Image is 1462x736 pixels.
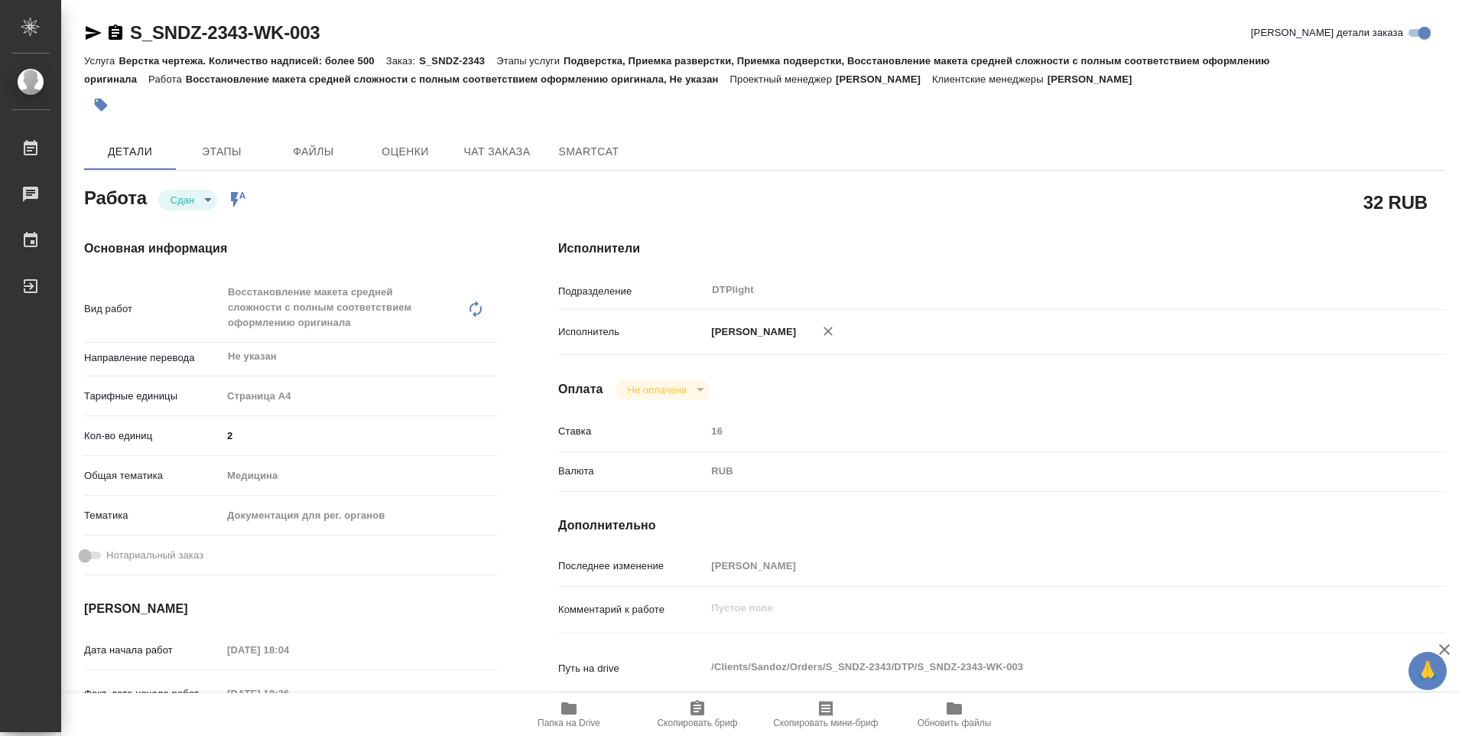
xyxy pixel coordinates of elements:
[369,142,442,161] span: Оценки
[93,142,167,161] span: Детали
[84,55,119,67] p: Услуга
[84,24,102,42] button: Скопировать ссылку для ЯМессенджера
[186,73,730,85] p: Восстановление макета средней сложности с полным соответствием оформлению оригинала, Не указан
[558,464,706,479] p: Валюта
[558,324,706,340] p: Исполнитель
[890,693,1019,736] button: Обновить файлы
[1048,73,1144,85] p: [PERSON_NAME]
[623,383,691,396] button: Не оплачена
[558,559,706,574] p: Последнее изменение
[505,693,633,736] button: Папка на Drive
[706,420,1371,442] input: Пустое поле
[185,142,258,161] span: Этапы
[84,55,1270,85] p: Подверстка, Приемка разверстки, Приемка подверстки, Восстановление макета средней сложности с пол...
[84,239,497,258] h4: Основная информация
[106,24,125,42] button: Скопировать ссылку
[552,142,625,161] span: SmartCat
[166,194,199,207] button: Сдан
[130,22,320,43] a: S_SNDZ-2343-WK-003
[84,600,497,618] h4: [PERSON_NAME]
[496,55,564,67] p: Этапы услуги
[84,183,147,210] h2: Работа
[706,324,796,340] p: [PERSON_NAME]
[222,503,497,529] div: Документация для рег. органов
[386,55,419,67] p: Заказ:
[558,424,706,439] p: Ставка
[460,142,534,161] span: Чат заказа
[706,555,1371,577] input: Пустое поле
[419,55,496,67] p: S_SNDZ-2343
[811,314,845,348] button: Удалить исполнителя
[706,458,1371,484] div: RUB
[158,190,217,210] div: Сдан
[84,301,222,317] p: Вид работ
[836,73,932,85] p: [PERSON_NAME]
[84,428,222,444] p: Кол-во единиц
[558,284,706,299] p: Подразделение
[706,654,1371,680] textarea: /Clients/Sandoz/Orders/S_SNDZ-2343/DTP/S_SNDZ-2343-WK-003
[84,508,222,523] p: Тематика
[773,718,878,728] span: Скопировать мини-бриф
[222,639,356,661] input: Пустое поле
[730,73,836,85] p: Проектный менеджер
[84,350,222,366] p: Направление перевода
[932,73,1048,85] p: Клиентские менеджеры
[84,643,222,658] p: Дата начала работ
[222,383,497,409] div: Страница А4
[1408,652,1447,690] button: 🙏
[84,88,118,122] button: Добавить тэг
[657,718,737,728] span: Скопировать бриф
[538,718,600,728] span: Папка на Drive
[558,661,706,676] p: Путь на drive
[1415,655,1441,687] span: 🙏
[558,239,1445,258] h4: Исполнители
[762,693,890,736] button: Скопировать мини-бриф
[558,380,603,399] h4: Оплата
[84,686,222,702] p: Факт. дата начала работ
[633,693,762,736] button: Скопировать бриф
[222,463,497,489] div: Медицина
[1251,25,1403,41] span: [PERSON_NAME] детали заказа
[84,468,222,484] p: Общая тематика
[558,602,706,617] p: Комментарий к работе
[918,718,992,728] span: Обновить файлы
[616,379,710,400] div: Сдан
[222,682,356,705] input: Пустое поле
[84,389,222,404] p: Тарифные единицы
[277,142,350,161] span: Файлы
[222,425,497,447] input: ✎ Введи что-нибудь
[1363,189,1428,215] h2: 32 RUB
[148,73,186,85] p: Работа
[106,548,203,563] span: Нотариальный заказ
[119,55,385,67] p: Верстка чертежа. Количество надписей: более 500
[558,516,1445,535] h4: Дополнительно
